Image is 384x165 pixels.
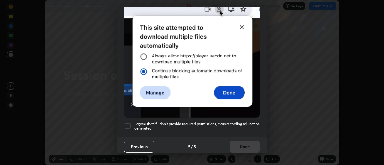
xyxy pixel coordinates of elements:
[191,143,193,150] h4: /
[134,122,260,131] h5: I agree that if I don't provide required permissions, class recording will not be generated
[124,141,154,153] button: Previous
[188,143,190,150] h4: 5
[193,143,196,150] h4: 5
